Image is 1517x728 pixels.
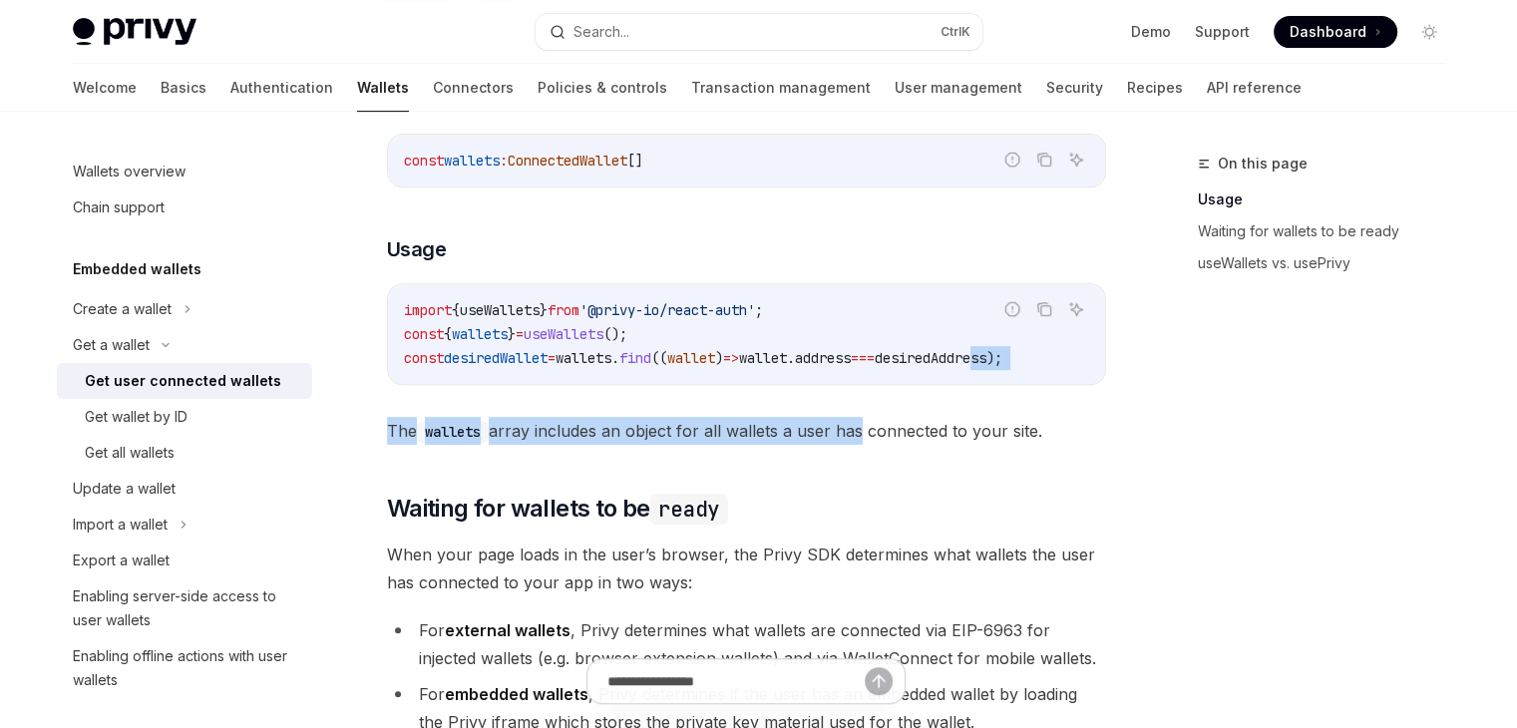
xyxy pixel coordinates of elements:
[85,369,281,393] div: Get user connected wallets
[603,325,627,343] span: ();
[73,18,196,46] img: light logo
[1413,16,1445,48] button: Toggle dark mode
[1131,22,1171,42] a: Demo
[739,349,787,367] span: wallet
[404,349,444,367] span: const
[57,327,312,363] button: Get a wallet
[57,189,312,225] a: Chain support
[73,160,186,183] div: Wallets overview
[387,417,1106,445] span: The array includes an object for all wallets a user has connected to your site.
[715,349,723,367] span: )
[387,616,1106,672] li: For , Privy determines what wallets are connected via EIP-6963 for injected wallets (e.g. browser...
[73,195,165,219] div: Chain support
[795,349,851,367] span: address
[1063,296,1089,322] button: Ask AI
[73,584,300,632] div: Enabling server-side access to user wallets
[1290,22,1366,42] span: Dashboard
[57,578,312,638] a: Enabling server-side access to user wallets
[433,64,514,112] a: Connectors
[73,64,137,112] a: Welcome
[611,349,619,367] span: .
[1063,147,1089,173] button: Ask AI
[57,435,312,471] a: Get all wallets
[73,477,176,501] div: Update a wallet
[57,291,312,327] button: Create a wallet
[1127,64,1183,112] a: Recipes
[57,638,312,698] a: Enabling offline actions with user wallets
[417,421,489,443] code: wallets
[73,644,300,692] div: Enabling offline actions with user wallets
[999,296,1025,322] button: Report incorrect code
[573,20,629,44] div: Search...
[548,301,579,319] span: from
[1198,215,1461,247] a: Waiting for wallets to be ready
[1195,22,1250,42] a: Support
[536,14,982,50] button: Search...CtrlK
[538,64,667,112] a: Policies & controls
[500,152,508,170] span: :
[723,349,739,367] span: =>
[579,301,755,319] span: '@privy-io/react-auth'
[941,24,970,40] span: Ctrl K
[524,325,603,343] span: useWallets
[73,513,168,537] div: Import a wallet
[755,301,763,319] span: ;
[387,235,447,263] span: Usage
[57,507,312,543] button: Import a wallet
[895,64,1022,112] a: User management
[651,349,667,367] span: ((
[650,494,728,525] code: ready
[387,541,1106,596] span: When your page loads in the user’s browser, the Privy SDK determines what wallets the user has co...
[452,325,508,343] span: wallets
[875,349,986,367] span: desiredAddress
[1218,152,1308,176] span: On this page
[460,301,540,319] span: useWallets
[445,620,570,640] strong: external wallets
[57,543,312,578] a: Export a wallet
[787,349,795,367] span: .
[516,325,524,343] span: =
[444,152,500,170] span: wallets
[999,147,1025,173] button: Report incorrect code
[619,349,651,367] span: find
[73,257,201,281] h5: Embedded wallets
[444,325,452,343] span: {
[85,441,175,465] div: Get all wallets
[57,399,312,435] a: Get wallet by ID
[1274,16,1397,48] a: Dashboard
[508,325,516,343] span: }
[73,297,172,321] div: Create a wallet
[508,152,627,170] span: ConnectedWallet
[865,667,893,695] button: Send message
[851,349,875,367] span: ===
[667,349,715,367] span: wallet
[1198,183,1461,215] a: Usage
[73,333,150,357] div: Get a wallet
[1031,296,1057,322] button: Copy the contents from the code block
[57,154,312,189] a: Wallets overview
[57,471,312,507] a: Update a wallet
[1198,247,1461,279] a: useWallets vs. usePrivy
[404,325,444,343] span: const
[387,493,728,525] span: Waiting for wallets to be
[452,301,460,319] span: {
[230,64,333,112] a: Authentication
[540,301,548,319] span: }
[986,349,1002,367] span: );
[627,152,643,170] span: []
[404,152,444,170] span: const
[404,301,452,319] span: import
[161,64,206,112] a: Basics
[691,64,871,112] a: Transaction management
[607,659,865,703] input: Ask a question...
[57,363,312,399] a: Get user connected wallets
[444,349,548,367] span: desiredWallet
[85,405,188,429] div: Get wallet by ID
[556,349,611,367] span: wallets
[1046,64,1103,112] a: Security
[357,64,409,112] a: Wallets
[1207,64,1302,112] a: API reference
[1031,147,1057,173] button: Copy the contents from the code block
[548,349,556,367] span: =
[73,548,170,572] div: Export a wallet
